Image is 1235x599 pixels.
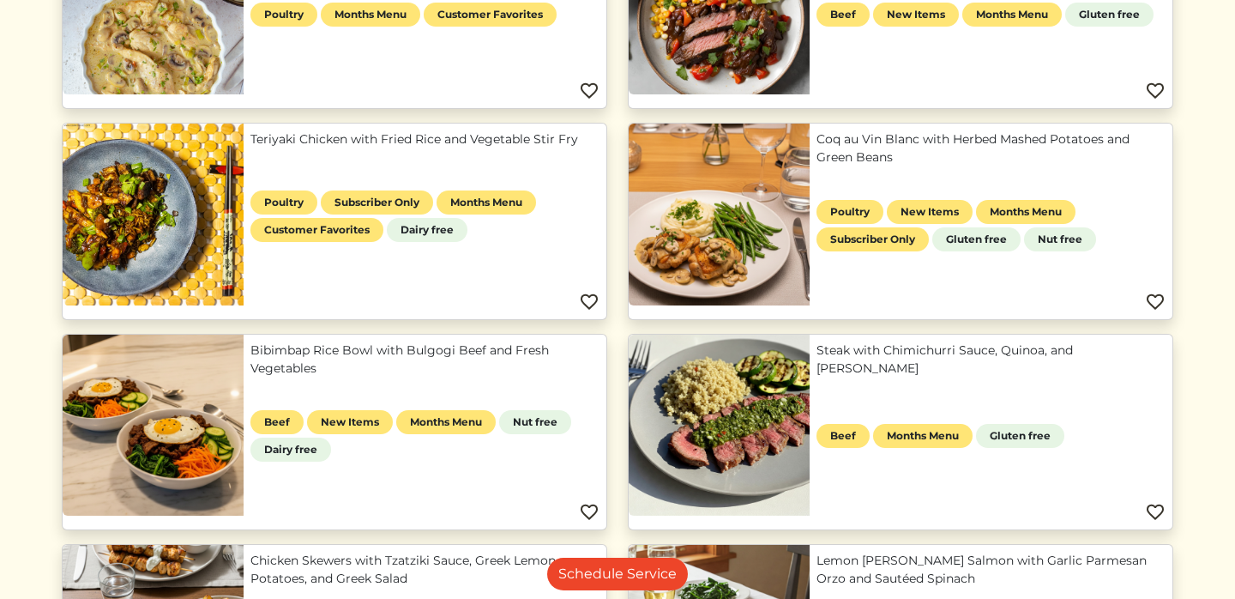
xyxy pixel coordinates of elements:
[1145,292,1166,312] img: Favorite menu item
[547,558,688,590] a: Schedule Service
[579,502,599,523] img: Favorite menu item
[1145,502,1166,523] img: Favorite menu item
[816,342,1166,378] a: Steak with Chimichurri Sauce, Quinoa, and [PERSON_NAME]
[250,130,599,148] a: Teriyaki Chicken with Fried Rice and Vegetable Stir Fry
[579,81,599,101] img: Favorite menu item
[1145,81,1166,101] img: Favorite menu item
[816,552,1166,588] a: Lemon [PERSON_NAME] Salmon with Garlic Parmesan Orzo and Sautéed Spinach
[816,130,1166,166] a: Coq au Vin Blanc with Herbed Mashed Potatoes and Green Beans
[250,552,599,588] a: Chicken Skewers with Tzatziki Sauce, Greek Lemon Potatoes, and Greek Salad
[579,292,599,312] img: Favorite menu item
[250,342,599,378] a: Bibimbap Rice Bowl with Bulgogi Beef and Fresh Vegetables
